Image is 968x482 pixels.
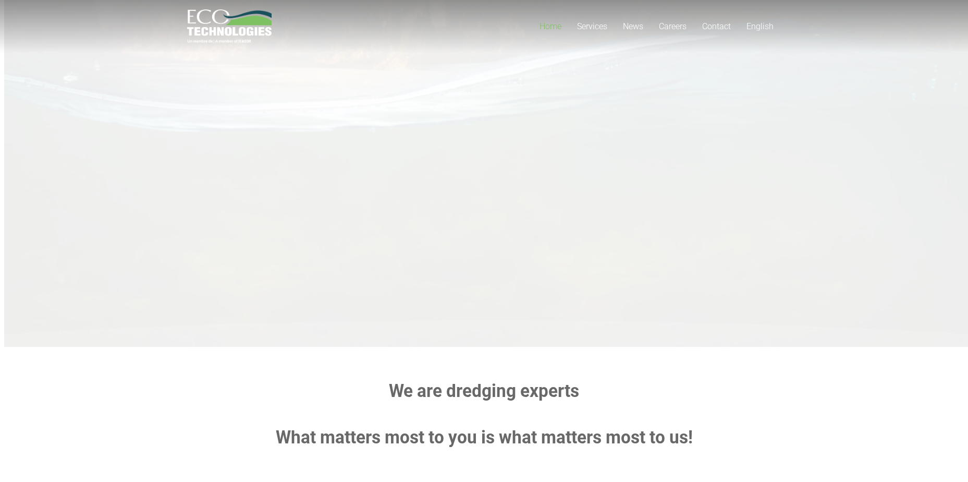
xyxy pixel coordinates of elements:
span: Home [540,21,561,31]
span: Careers [659,21,687,31]
span: Contact [702,21,731,31]
rs-layer: matters [498,216,559,244]
span: News [623,21,643,31]
strong: We are dredging experts [389,381,579,401]
a: logo_EcoTech_ASDR_RGB [187,9,272,43]
span: Services [577,21,607,31]
rs-layer: what [498,197,557,224]
span: English [746,21,774,31]
rs-layer: Natural resources. Project timelines. Professional relationships. [326,176,654,186]
rs-layer: Most [562,197,702,244]
strong: What matters most to you is what matters most to us! [276,427,693,448]
rs-layer: Protect [277,197,498,244]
